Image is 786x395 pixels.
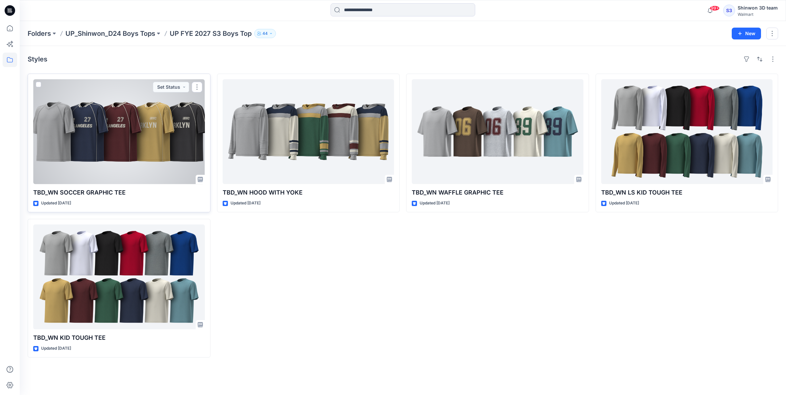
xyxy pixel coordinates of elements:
[33,79,205,184] a: TBD_WN SOCCER GRAPHIC TEE
[738,4,778,12] div: Shinwon 3D team
[33,333,205,342] p: TBD_WN KID TOUGH TEE
[609,200,639,207] p: Updated [DATE]
[41,200,71,207] p: Updated [DATE]
[28,55,47,63] h4: Styles
[420,200,450,207] p: Updated [DATE]
[231,200,260,207] p: Updated [DATE]
[33,188,205,197] p: TBD_WN SOCCER GRAPHIC TEE
[41,345,71,352] p: Updated [DATE]
[732,28,761,39] button: New
[262,30,268,37] p: 44
[738,12,778,17] div: Walmart
[723,5,735,16] div: S3
[28,29,51,38] a: Folders
[223,188,394,197] p: TBD_WN HOOD WITH YOKE
[710,6,720,11] span: 99+
[33,224,205,329] a: TBD_WN KID TOUGH TEE
[223,79,394,184] a: TBD_WN HOOD WITH YOKE
[412,188,583,197] p: TBD_WN WAFFLE GRAPHIC TEE
[170,29,252,38] p: UP FYE 2027 S3 Boys Top
[254,29,276,38] button: 44
[65,29,155,38] a: UP_Shinwon_D24 Boys Tops
[601,188,773,197] p: TBD_WN LS KID TOUGH TEE
[412,79,583,184] a: TBD_WN WAFFLE GRAPHIC TEE
[601,79,773,184] a: TBD_WN LS KID TOUGH TEE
